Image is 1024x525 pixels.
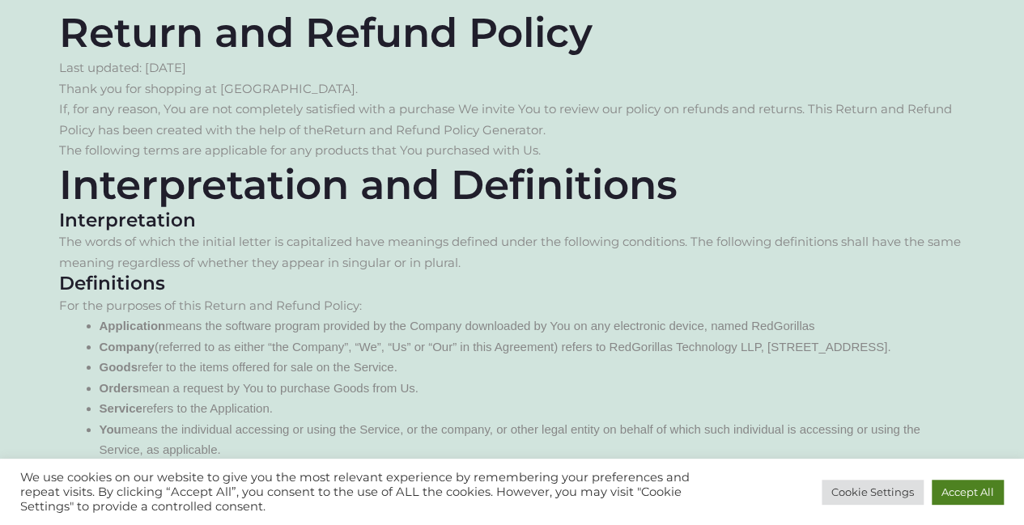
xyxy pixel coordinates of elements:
[59,210,966,232] h3: Interpretation
[100,337,966,358] p: (referred to as either “the Company”, “We”, “Us” or “Our” in this Agreement) refers to RedGorilla...
[100,422,121,436] strong: You
[100,381,139,395] strong: Orders
[20,470,709,514] div: We use cookies on our website to give you the most relevant experience by remembering your prefer...
[100,360,138,374] strong: Goods
[100,398,966,419] p: refers to the Application.
[100,357,966,378] p: refer to the items offered for sale on the Service.
[59,99,966,140] p: If, for any reason, You are not completely satisfied with a purchase We invite You to review our ...
[100,340,155,354] strong: Company
[100,315,966,337] p: means the software program provided by the Company downloaded by You on any electronic device, na...
[59,161,966,210] h2: Interpretation and Definitions
[59,231,966,273] p: The words of which the initial letter is capitalized have meanings defined under the following co...
[59,9,966,57] h2: Return and Refund Policy
[59,57,966,78] p: Last updated: [DATE]
[324,122,543,138] a: Return and Refund Policy Generator
[100,319,166,332] strong: Application
[59,295,966,316] p: For the purposes of this Return and Refund Policy:
[822,480,924,505] a: Cookie Settings
[59,140,966,161] p: The following terms are applicable for any products that You purchased with Us.
[932,480,1004,505] a: Accept All
[100,419,966,460] p: means the individual accessing or using the Service, or the company, or other legal entity on beh...
[59,78,966,99] p: Thank you for shopping at [GEOGRAPHIC_DATA].
[100,378,966,399] p: mean a request by You to purchase Goods from Us.
[59,273,966,295] h3: Definitions
[100,401,142,415] strong: Service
